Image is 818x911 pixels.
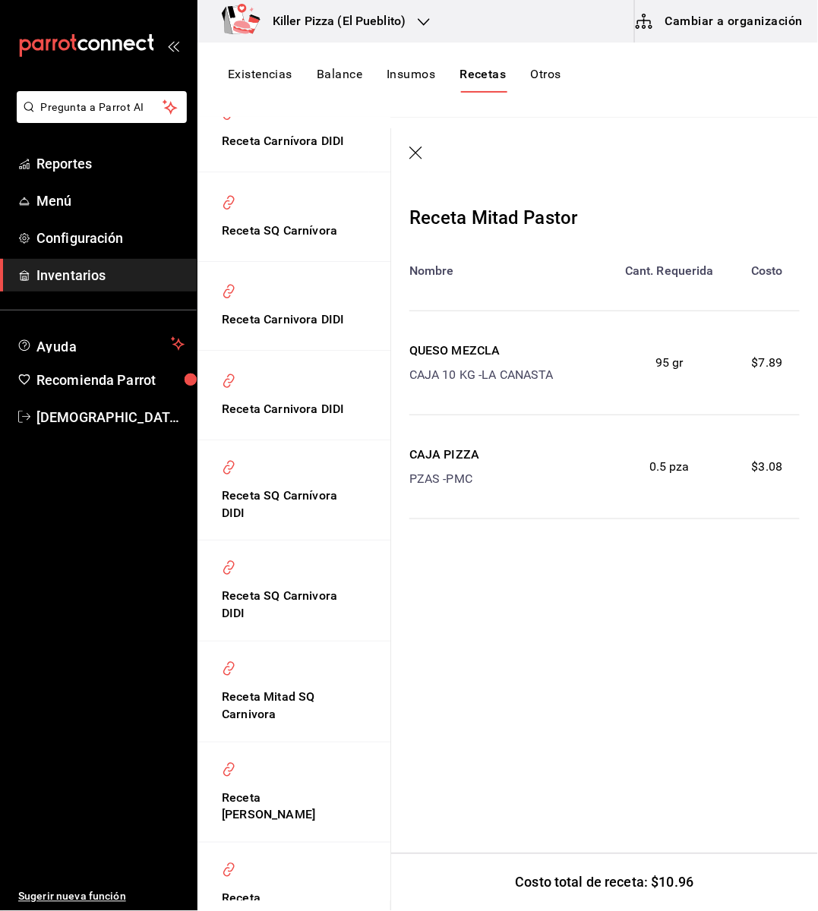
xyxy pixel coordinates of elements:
span: Menú [36,191,185,211]
div: Receta Carnívora DIDI [216,127,345,150]
span: 0.5 pza [649,458,690,476]
div: Cant. Requerida [605,262,734,280]
span: $3.08 [752,458,783,476]
button: open_drawer_menu [167,39,179,52]
span: [DEMOGRAPHIC_DATA][PERSON_NAME] [36,407,185,427]
button: Otros [531,67,561,93]
div: Nombre [409,262,605,280]
span: 95 gr [655,354,684,372]
a: Pregunta a Parrot AI [11,110,187,126]
span: Ayuda [36,335,165,353]
span: Pregunta a Parrot AI [41,99,163,115]
div: Costo total de receta: $10.96 [391,853,818,911]
div: Receta SQ Carnivora DIDI [216,582,351,623]
div: Receta SQ Carnívora [216,216,337,240]
div: CAJA PIZZA [409,446,479,464]
span: Inventarios [36,265,185,285]
h3: Killer Pizza (El Pueblito) [261,12,406,30]
div: CAJA 10 KG - LA CANASTA [409,366,554,384]
div: Receta [PERSON_NAME] [216,783,351,824]
div: Receta Mitad Pastor [409,204,578,232]
div: Receta Carnivora DIDI [216,395,345,418]
span: Sugerir nueva función [18,889,185,905]
button: Insumos [387,67,435,93]
div: Receta Carnivora DIDI [216,305,345,329]
div: navigation tabs [228,67,561,93]
span: $7.89 [752,354,783,372]
div: Receta SQ Carnívora DIDI [216,481,351,522]
div: Costo [734,262,800,280]
button: Balance [317,67,362,93]
div: QUESO MEZCLA [409,342,554,360]
button: Pregunta a Parrot AI [17,91,187,123]
span: Recomienda Parrot [36,370,185,390]
span: Reportes [36,153,185,174]
div: Receta Mitad SQ Carnivora [216,682,351,723]
button: Existencias [228,67,292,93]
div: PZAS - PMC [409,470,479,488]
span: Configuración [36,228,185,248]
button: Recetas [460,67,506,93]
